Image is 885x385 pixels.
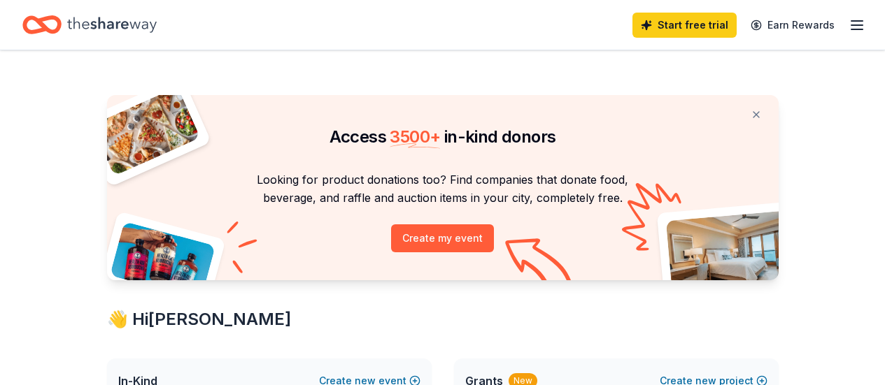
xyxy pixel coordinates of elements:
div: 👋 Hi [PERSON_NAME] [107,308,779,330]
a: Home [22,8,157,41]
img: Curvy arrow [505,238,575,291]
span: 3500 + [390,126,440,147]
img: Pizza [91,87,200,176]
a: Start free trial [632,13,737,38]
button: Create my event [391,224,494,252]
p: Looking for product donations too? Find companies that donate food, beverage, and raffle and auct... [124,170,762,208]
span: Access in-kind donors [330,126,556,147]
a: Earn Rewards [742,13,843,38]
